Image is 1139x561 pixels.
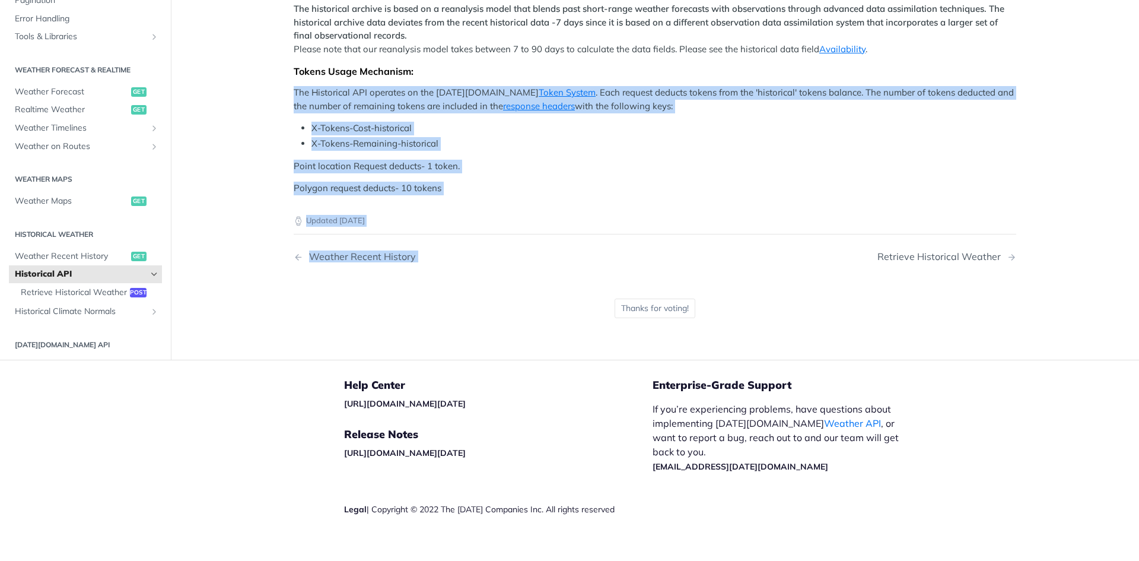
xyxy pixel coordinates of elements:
[131,251,147,261] span: get
[9,174,162,185] h2: Weather Maps
[344,448,466,458] a: [URL][DOMAIN_NAME][DATE]
[877,251,1016,262] a: Next Page: Retrieve Historical Weather
[149,141,159,151] button: Show subpages for Weather on Routes
[131,105,147,115] span: get
[15,104,128,116] span: Realtime Weather
[149,307,159,316] button: Show subpages for Historical Climate Normals
[15,122,147,134] span: Weather Timelines
[9,247,162,265] a: Weather Recent Historyget
[149,270,159,279] button: Hide subpages for Historical API
[653,402,911,473] p: If you’re experiencing problems, have questions about implementing [DATE][DOMAIN_NAME] , or want ...
[15,85,128,97] span: Weather Forecast
[15,12,159,24] span: Error Handling
[21,286,127,298] span: Retrieve Historical Weather
[15,306,147,318] span: Historical Climate Normals
[653,378,930,392] h5: Enterprise-Grade Support
[344,378,653,392] h5: Help Center
[15,250,128,262] span: Weather Recent History
[653,461,828,472] a: [EMAIL_ADDRESS][DATE][DOMAIN_NAME]
[9,303,162,321] a: Historical Climate NormalsShow subpages for Historical Climate Normals
[9,265,162,283] a: Historical APIHide subpages for Historical API
[824,417,881,429] a: Weather API
[9,83,162,100] a: Weather Forecastget
[294,251,603,262] a: Previous Page: Weather Recent History
[344,398,466,409] a: [URL][DOMAIN_NAME][DATE]
[819,43,866,55] a: Availability
[615,299,695,318] div: Thanks for voting!
[9,64,162,75] h2: Weather Forecast & realtime
[15,31,147,43] span: Tools & Libraries
[15,195,128,207] span: Weather Maps
[344,504,367,515] a: Legal
[15,268,147,280] span: Historical API
[9,229,162,239] h2: Historical Weather
[15,283,162,301] a: Retrieve Historical Weatherpost
[9,101,162,119] a: Realtime Weatherget
[9,119,162,137] a: Weather TimelinesShow subpages for Weather Timelines
[9,340,162,350] h2: [DATE][DOMAIN_NAME] API
[131,87,147,96] span: get
[503,100,575,112] a: response headers
[9,9,162,27] a: Error Handling
[294,160,1016,173] p: Point location Request deducts- 1 token.
[9,28,162,46] a: Tools & LibrariesShow subpages for Tools & Libraries
[539,87,596,98] a: Token System
[311,137,1016,151] li: X-Tokens-Remaining-historical
[131,196,147,206] span: get
[303,251,416,262] div: Weather Recent History
[294,3,1004,41] strong: The historical archive is based on a reanalysis model that blends past short-range weather foreca...
[149,123,159,133] button: Show subpages for Weather Timelines
[294,2,1016,56] p: Please note that our reanalysis model takes between 7 to 90 days to calculate the data fields. Pl...
[9,357,162,375] a: Locations APIShow subpages for Locations API
[149,32,159,42] button: Show subpages for Tools & Libraries
[9,137,162,155] a: Weather on RoutesShow subpages for Weather on Routes
[15,140,147,152] span: Weather on Routes
[294,65,1016,77] div: Tokens Usage Mechanism:
[294,215,1016,227] p: Updated [DATE]
[130,287,147,297] span: post
[344,503,653,515] div: | Copyright © 2022 The [DATE] Companies Inc. All rights reserved
[311,122,1016,135] li: X-Tokens-Cost-historical
[9,192,162,210] a: Weather Mapsget
[294,239,1016,274] nav: Pagination Controls
[294,182,1016,195] p: Polygon request deducts- 10 tokens
[344,427,653,442] h5: Release Notes
[294,86,1016,113] p: The Historical API operates on the [DATE][DOMAIN_NAME] . Each request deducts tokens from the 'hi...
[877,251,1007,262] div: Retrieve Historical Weather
